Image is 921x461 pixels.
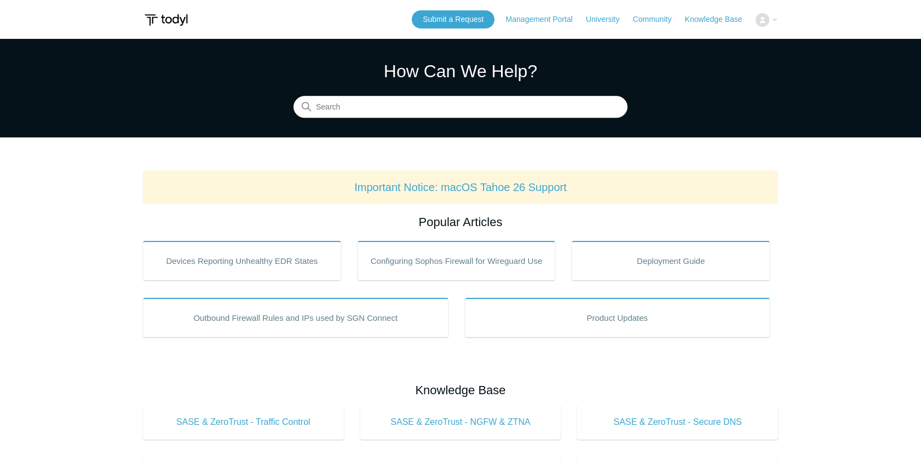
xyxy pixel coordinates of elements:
[354,181,567,193] a: Important Notice: macOS Tahoe 26 Support
[143,298,448,337] a: Outbound Firewall Rules and IPs used by SGN Connect
[143,10,189,30] img: Todyl Support Center Help Center home page
[586,14,630,25] a: University
[293,96,628,118] input: Search
[377,416,545,429] span: SASE & ZeroTrust - NGFW & ZTNA
[412,10,494,28] a: Submit a Request
[143,213,778,231] h2: Popular Articles
[572,241,770,280] a: Deployment Guide
[633,14,683,25] a: Community
[685,14,753,25] a: Knowledge Base
[465,298,770,337] a: Product Updates
[506,14,584,25] a: Management Portal
[358,241,556,280] a: Configuring Sophos Firewall for Wireguard Use
[159,416,327,429] span: SASE & ZeroTrust - Traffic Control
[143,405,344,440] a: SASE & ZeroTrust - Traffic Control
[143,241,341,280] a: Devices Reporting Unhealthy EDR States
[360,405,561,440] a: SASE & ZeroTrust - NGFW & ZTNA
[594,416,762,429] span: SASE & ZeroTrust - Secure DNS
[143,381,778,399] h2: Knowledge Base
[293,58,628,84] h1: How Can We Help?
[577,405,778,440] a: SASE & ZeroTrust - Secure DNS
